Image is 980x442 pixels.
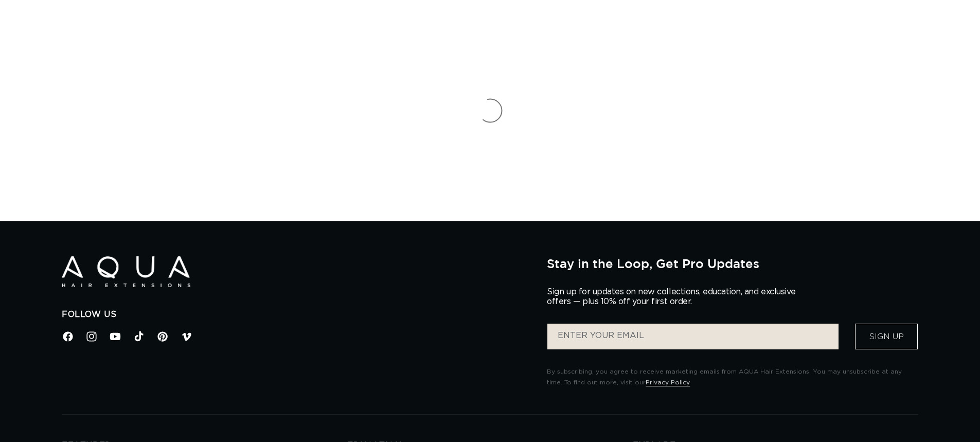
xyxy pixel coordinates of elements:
[547,366,918,388] p: By subscribing, you agree to receive marketing emails from AQUA Hair Extensions. You may unsubscr...
[646,379,690,385] a: Privacy Policy
[547,287,804,307] p: Sign up for updates on new collections, education, and exclusive offers — plus 10% off your first...
[62,256,190,288] img: Aqua Hair Extensions
[547,256,918,271] h2: Stay in the Loop, Get Pro Updates
[62,309,531,320] h2: Follow Us
[855,324,918,349] button: Sign Up
[547,324,839,349] input: ENTER YOUR EMAIL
